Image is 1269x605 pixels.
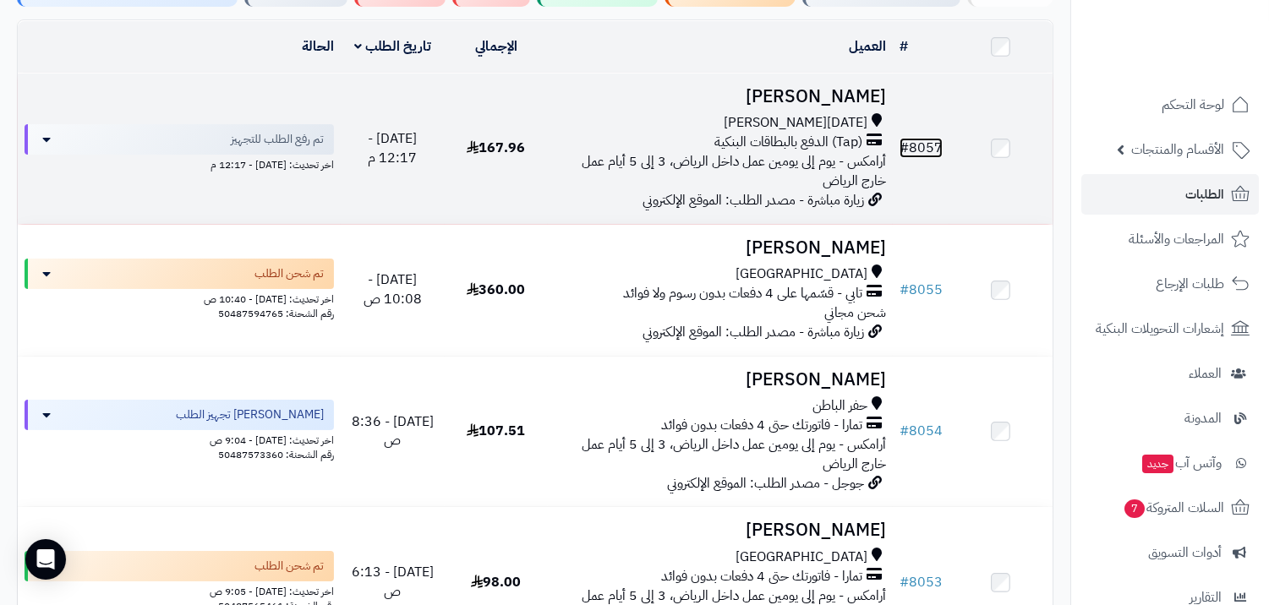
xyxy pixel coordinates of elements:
[1162,93,1224,117] span: لوحة التحكم
[900,572,909,592] span: #
[661,567,862,586] span: تمارا - فاتورتك حتى 4 دفعات بدون فوائد
[467,138,525,158] span: 167.96
[623,284,862,303] span: تابي - قسّمها على 4 دفعات بدون رسوم ولا فوائد
[555,238,886,258] h3: [PERSON_NAME]
[254,265,324,282] span: تم شحن الطلب
[218,306,334,321] span: رقم الشحنة: 50487594765
[900,421,909,441] span: #
[1096,317,1224,341] span: إشعارات التحويلات البنكية
[1131,138,1224,161] span: الأقسام والمنتجات
[555,370,886,390] h3: [PERSON_NAME]
[231,131,324,148] span: تم رفع الطلب للتجهيز
[1123,496,1224,520] span: السلات المتروكة
[1142,455,1173,473] span: جديد
[736,548,867,567] span: [GEOGRAPHIC_DATA]
[25,289,334,307] div: اخر تحديث: [DATE] - 10:40 ص
[736,264,867,284] span: [GEOGRAPHIC_DATA]
[1081,443,1259,483] a: وآتس آبجديد
[900,138,943,158] a: #8057
[724,113,867,133] span: [DATE][PERSON_NAME]
[1081,353,1259,394] a: العملاء
[900,36,908,57] a: #
[1129,227,1224,251] span: المراجعات والأسئلة
[900,280,909,300] span: #
[643,322,864,342] span: زيارة مباشرة - مصدر الطلب: الموقع الإلكتروني
[1148,541,1222,564] span: أدوات التسويق
[25,155,334,172] div: اخر تحديث: [DATE] - 12:17 م
[1124,499,1145,518] span: 7
[467,280,525,300] span: 360.00
[555,87,886,106] h3: [PERSON_NAME]
[824,302,886,323] span: شحن مجاني
[1184,406,1222,430] span: المدونة
[467,421,525,441] span: 107.51
[900,138,909,158] span: #
[254,558,324,575] span: تم شحن الطلب
[1081,488,1259,528] a: السلات المتروكة7
[352,562,434,602] span: [DATE] - 6:13 ص
[1140,451,1222,475] span: وآتس آب
[900,280,943,300] a: #8055
[667,473,864,493] span: جوجل - مصدر الطلب: الموقع الإلكتروني
[354,36,431,57] a: تاريخ الطلب
[1154,45,1253,80] img: logo-2.png
[812,396,867,416] span: حفر الباطن
[302,36,334,57] a: الحالة
[643,190,864,210] span: زيارة مباشرة - مصدر الطلب: الموقع الإلكتروني
[1185,183,1224,206] span: الطلبات
[1081,174,1259,215] a: الطلبات
[364,270,422,309] span: [DATE] - 10:08 ص
[1189,362,1222,385] span: العملاء
[218,447,334,462] span: رقم الشحنة: 50487573360
[1081,398,1259,439] a: المدونة
[1156,272,1224,296] span: طلبات الإرجاع
[582,434,886,474] span: أرامكس - يوم إلى يومين عمل داخل الرياض، 3 إلى 5 أيام عمل خارج الرياض
[176,406,324,423] span: [PERSON_NAME] تجهيز الطلب
[1081,84,1259,125] a: لوحة التحكم
[475,36,517,57] a: الإجمالي
[1081,219,1259,259] a: المراجعات والأسئلة
[368,128,417,168] span: [DATE] - 12:17 م
[25,430,334,448] div: اخر تحديث: [DATE] - 9:04 ص
[661,416,862,435] span: تمارا - فاتورتك حتى 4 دفعات بدون فوائد
[714,133,862,152] span: (Tap) الدفع بالبطاقات البنكية
[25,539,66,580] div: Open Intercom Messenger
[1081,264,1259,304] a: طلبات الإرجاع
[555,521,886,540] h3: [PERSON_NAME]
[900,421,943,441] a: #8054
[1081,532,1259,573] a: أدوات التسويق
[471,572,521,592] span: 98.00
[900,572,943,592] a: #8053
[1081,308,1259,349] a: إشعارات التحويلات البنكية
[25,581,334,599] div: اخر تحديث: [DATE] - 9:05 ص
[849,36,886,57] a: العميل
[582,151,886,191] span: أرامكس - يوم إلى يومين عمل داخل الرياض، 3 إلى 5 أيام عمل خارج الرياض
[352,412,434,451] span: [DATE] - 8:36 ص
